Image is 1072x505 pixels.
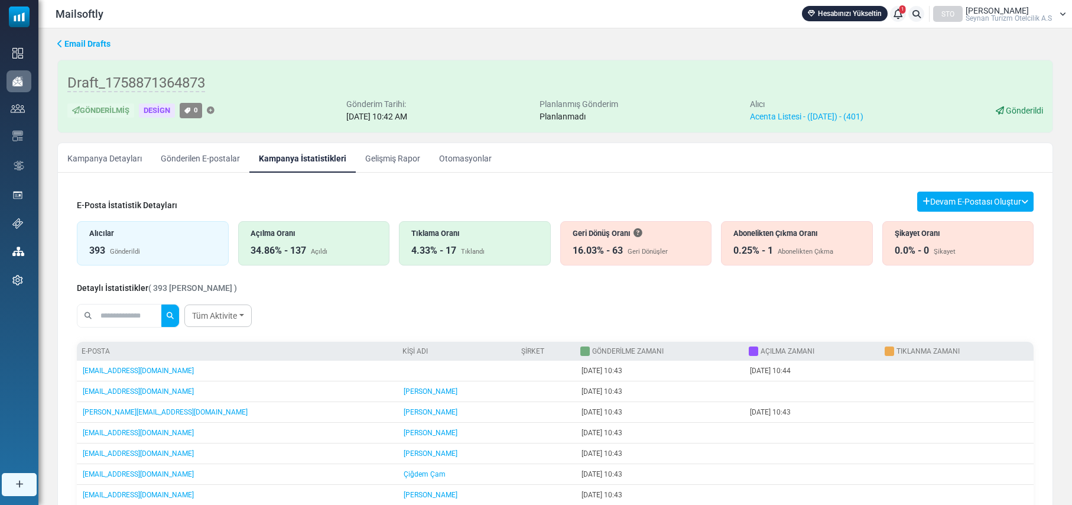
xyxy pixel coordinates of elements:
button: Devam E-Postası Oluştur [917,192,1034,212]
a: Açılma Zamanı [761,347,814,355]
div: Planlanmış Gönderim [540,98,618,111]
a: [PERSON_NAME][EMAIL_ADDRESS][DOMAIN_NAME] [83,408,248,416]
div: 393 [89,244,105,258]
div: 34.86% - 137 [251,244,306,258]
a: Gönderilme Zamanı [592,347,664,355]
td: [DATE] 10:44 [744,361,881,381]
a: 0 [180,103,202,118]
img: support-icon.svg [12,218,23,229]
div: [DATE] 10:42 AM [346,111,407,123]
div: STO [933,6,963,22]
a: [EMAIL_ADDRESS][DOMAIN_NAME] [83,470,194,478]
div: E-Posta İstatistik Detayları [77,199,177,212]
a: Hesabınızı Yükseltin [802,6,888,21]
a: Kampanya İstatistikleri [249,143,356,173]
td: [DATE] 10:43 [576,361,744,381]
span: Gönderildi [1006,106,1043,115]
a: [EMAIL_ADDRESS][DOMAIN_NAME] [83,367,194,375]
div: Gönderim Tarihi: [346,98,407,111]
div: 4.33% - 17 [411,244,456,258]
span: ( 393 [PERSON_NAME] ) [148,283,237,293]
a: Acenta Listesi - ([DATE]) - (401) [750,112,863,121]
div: Alıcı [750,98,863,111]
span: 1 [899,5,906,14]
img: campaigns-icon-active.png [12,76,23,86]
a: Email Drafts [57,38,111,50]
a: E-posta [82,347,110,355]
td: [DATE] 10:43 [576,423,744,444]
img: contacts-icon.svg [11,104,25,112]
div: 0.0% - 0 [895,244,929,258]
div: Abonelikten Çıkma Oranı [733,228,860,239]
div: Geri Dönüş Oranı [573,228,700,239]
a: Otomasyonlar [430,143,501,173]
div: 0.25% - 1 [733,244,773,258]
a: [PERSON_NAME] [404,449,457,458]
div: 16.03% - 63 [573,244,623,258]
div: Gönderildi [110,247,140,257]
a: [PERSON_NAME] [404,408,457,416]
a: Tıklanma Zamanı [896,347,960,355]
div: Alıcılar [89,228,216,239]
a: Gelişmiş Rapor [356,143,430,173]
img: landing_pages.svg [12,190,23,200]
div: Tıklama Oranı [411,228,538,239]
a: [PERSON_NAME] [404,491,457,499]
span: [PERSON_NAME] [966,7,1029,15]
a: Tüm Aktivite [184,305,252,327]
a: Etiket Ekle [207,107,215,115]
div: Design [139,103,175,118]
span: Planlanmadı [540,112,586,121]
div: Şikayet Oranı [895,228,1022,239]
a: Gönderilen E-postalar [151,143,249,173]
div: Şikayet [934,247,956,257]
a: [EMAIL_ADDRESS][DOMAIN_NAME] [83,449,194,458]
td: [DATE] 10:43 [576,464,744,485]
span: translation missing: tr.ms_sidebar.email_drafts [64,39,111,48]
a: Kampanya Detayları [58,143,151,173]
img: mailsoftly_icon_blue_white.svg [9,7,30,27]
a: Çiğdem Çam [404,470,446,478]
div: Geri Dönüşler [628,247,668,257]
div: Tıklandı [461,247,485,257]
a: [PERSON_NAME] [404,429,457,437]
a: [EMAIL_ADDRESS][DOMAIN_NAME] [83,429,194,437]
img: workflow.svg [12,159,25,173]
div: Abonelikten Çıkma [778,247,833,257]
i: Bir e-posta alıcısına ulaşamadığında geri döner. Bu, dolu bir gelen kutusu nedeniyle geçici olara... [634,229,642,237]
a: STO [PERSON_NAME] Seynan Turi̇zm Otelci̇li̇k A.S [933,6,1066,22]
a: [EMAIL_ADDRESS][DOMAIN_NAME] [83,491,194,499]
a: Kişi Adı [402,347,428,355]
img: settings-icon.svg [12,275,23,286]
div: Açılma Oranı [251,228,378,239]
td: [DATE] 10:43 [576,444,744,464]
a: Şirket [521,347,544,355]
img: email-templates-icon.svg [12,131,23,141]
span: Mailsoftly [56,6,103,22]
td: [DATE] 10:43 [576,381,744,402]
a: [EMAIL_ADDRESS][DOMAIN_NAME] [83,387,194,396]
td: [DATE] 10:43 [576,402,744,423]
div: Açıldı [311,247,327,257]
a: [PERSON_NAME] [404,387,457,396]
span: Draft_1758871364873 [67,75,205,92]
td: [DATE] 10:43 [744,402,881,423]
img: dashboard-icon.svg [12,48,23,59]
span: 0 [194,106,198,114]
span: Seynan Turi̇zm Otelci̇li̇k A.S [966,15,1052,22]
div: Gönderilmiş [67,103,134,118]
a: 1 [890,6,906,22]
div: Detaylı İstatistikler [77,282,237,294]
